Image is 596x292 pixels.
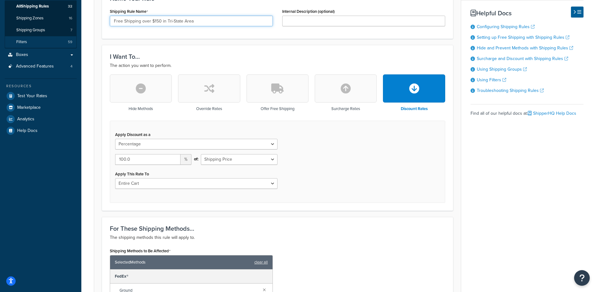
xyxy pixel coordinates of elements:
[16,16,43,21] span: Shipping Zones
[68,39,72,45] span: 59
[115,258,251,267] span: Selected Methods
[115,172,149,176] label: Apply This Rate To
[5,61,77,72] a: Advanced Features4
[110,234,445,241] p: The shipping methods this rule will apply to.
[5,36,77,48] a: Filters59
[110,249,171,254] label: Shipping Methods to Be Affected
[16,39,27,45] span: Filters
[471,10,583,17] h3: Helpful Docs
[16,28,45,33] span: Shipping Groups
[110,53,445,60] h3: I Want To...
[110,269,273,284] div: FedEx®
[110,9,148,14] label: Shipping Rule Name
[69,16,72,21] span: 16
[331,107,360,111] h3: Surcharge Rates
[5,24,77,36] li: Shipping Groups
[115,132,150,137] label: Apply Discount as a
[528,110,576,117] a: ShipperHQ Help Docs
[17,105,41,110] span: Marketplace
[5,83,77,89] div: Resources
[129,107,153,111] h3: Hide Methods
[5,90,77,102] a: Test Your Rates
[477,66,527,73] a: Using Shipping Groups
[574,270,590,286] button: Open Resource Center
[5,102,77,113] a: Marketplace
[5,1,77,12] a: AllShipping Rules32
[16,64,54,69] span: Advanced Features
[261,107,294,111] h3: Offer Free Shipping
[5,125,77,136] a: Help Docs
[477,34,569,41] a: Setting up Free Shipping with Shipping Rules
[5,113,77,125] a: Analytics
[16,4,49,9] span: All Shipping Rules
[5,13,77,24] a: Shipping Zones16
[68,4,72,9] span: 32
[477,55,568,62] a: Surcharge and Discount with Shipping Rules
[17,117,34,122] span: Analytics
[5,49,77,61] a: Boxes
[110,225,445,232] h3: For These Shipping Methods...
[471,104,583,118] div: Find all of our helpful docs at:
[254,258,268,267] a: clear all
[477,87,544,94] a: Troubleshooting Shipping Rules
[571,7,583,18] button: Hide Help Docs
[401,107,428,111] h3: Discount Rates
[70,64,73,69] span: 4
[196,107,222,111] h3: Override Rates
[17,93,47,99] span: Test Your Rates
[282,9,335,14] label: Internal Description (optional)
[5,24,77,36] a: Shipping Groups7
[5,61,77,72] li: Advanced Features
[181,154,191,165] span: %
[477,77,506,83] a: Using Filters
[16,52,28,58] span: Boxes
[5,36,77,48] li: Filters
[70,28,72,33] span: 7
[477,45,573,51] a: Hide and Prevent Methods with Shipping Rules
[194,155,198,164] span: of:
[17,128,38,133] span: Help Docs
[477,23,535,30] a: Configuring Shipping Rules
[5,13,77,24] li: Shipping Zones
[110,62,445,69] p: The action you want to perform.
